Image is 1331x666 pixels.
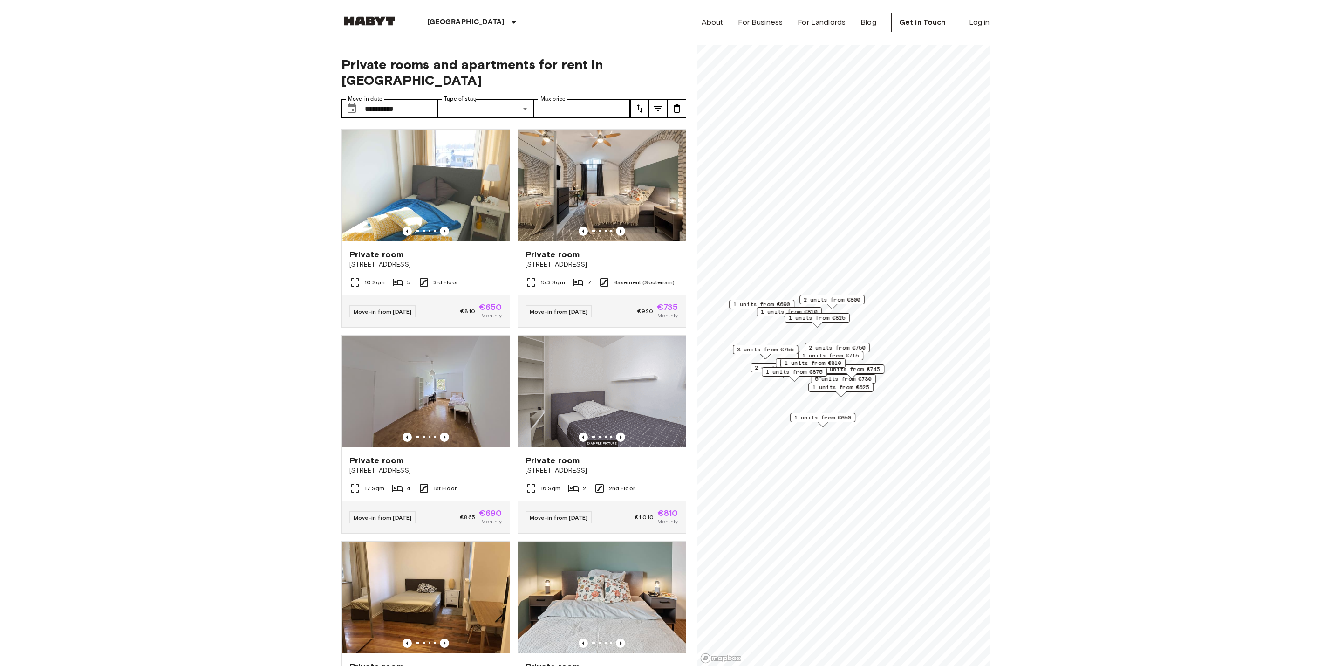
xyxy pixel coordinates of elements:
p: [GEOGRAPHIC_DATA] [427,17,505,28]
span: 4 [407,484,410,493]
span: [STREET_ADDRESS] [349,260,502,269]
div: Map marker [798,351,863,365]
div: Map marker [811,374,876,389]
div: Map marker [776,358,841,373]
span: 1 units from €825 [789,314,846,322]
img: Marketing picture of unit DE-02-019-003-04HF [518,542,686,653]
div: Map marker [808,383,874,397]
span: 15.3 Sqm [540,278,565,287]
span: Private room [349,249,404,260]
div: Map marker [780,358,846,373]
span: Move-in from [DATE] [354,308,412,315]
div: Map marker [799,295,865,309]
span: 2 units from €750 [809,343,866,352]
span: 1 units from €875 [766,368,823,376]
span: 2 [583,484,586,493]
button: Previous image [403,433,412,442]
span: 1 units from €810 [785,359,841,367]
button: Previous image [440,639,449,648]
span: [STREET_ADDRESS] [526,466,678,475]
span: 1st Floor [433,484,457,493]
span: Monthly [481,311,502,320]
div: Map marker [751,363,816,378]
span: Basement (Souterrain) [614,278,675,287]
button: Previous image [440,433,449,442]
span: €735 [657,303,678,311]
span: [STREET_ADDRESS] [526,260,678,269]
span: €810 [657,509,678,517]
span: 1 units from €715 [802,351,859,360]
span: 1 units from €745 [823,365,880,373]
a: Marketing picture of unit DE-02-011-001-01HFPrevious imagePrevious imagePrivate room[STREET_ADDRE... [341,129,510,328]
span: 2 units from €785 [755,364,812,372]
img: Marketing picture of unit DE-02-004-001-01HF [342,542,510,653]
button: tune [668,99,686,118]
div: Map marker [729,300,794,314]
a: Get in Touch [891,13,954,32]
a: For Business [738,17,783,28]
a: Log in [969,17,990,28]
span: 3rd Floor [433,278,458,287]
a: Marketing picture of unit DE-02-023-04MPrevious imagePrevious imagePrivate room[STREET_ADDRESS]17... [341,335,510,534]
span: €650 [479,303,502,311]
button: Previous image [403,227,412,236]
img: Marketing picture of unit DE-02-011-001-01HF [342,130,510,241]
a: Blog [860,17,876,28]
span: €865 [460,513,475,522]
img: Marketing picture of unit DE-02-002-002-02HF [518,336,686,447]
span: Private room [526,249,580,260]
button: Previous image [616,433,625,442]
span: Move-in from [DATE] [530,308,588,315]
span: €810 [460,307,475,316]
a: Marketing picture of unit DE-02-002-002-02HFPrevious imagePrevious imagePrivate room[STREET_ADDRE... [518,335,686,534]
span: Move-in from [DATE] [530,514,588,521]
span: 5 [407,278,410,287]
button: Previous image [616,639,625,648]
img: Marketing picture of unit DE-02-023-04M [342,336,510,447]
span: Private room [526,455,580,466]
button: Previous image [579,639,588,648]
span: €1,010 [635,513,654,522]
span: 16 Sqm [540,484,561,493]
span: 17 Sqm [364,484,385,493]
img: Habyt [341,16,397,26]
span: 1 units from €690 [733,300,790,309]
button: Previous image [440,227,449,236]
a: For Landlords [798,17,846,28]
button: Previous image [616,227,625,236]
button: Previous image [579,433,588,442]
span: [STREET_ADDRESS] [349,466,502,475]
img: Marketing picture of unit DE-02-004-006-05HF [518,130,686,241]
span: 1 units from €650 [794,413,851,422]
span: 1 units from €625 [812,383,869,391]
label: Move-in date [348,95,382,103]
div: Map marker [762,367,827,382]
span: Private room [349,455,404,466]
a: Marketing picture of unit DE-02-004-006-05HFPrevious imagePrevious imagePrivate room[STREET_ADDRE... [518,129,686,328]
span: €920 [637,307,653,316]
a: Mapbox logo [700,653,741,664]
span: €690 [479,509,502,517]
button: tune [630,99,649,118]
span: 2 units from €800 [804,295,860,304]
button: tune [649,99,668,118]
label: Type of stay [444,95,477,103]
a: About [702,17,724,28]
div: Map marker [790,413,855,427]
button: Previous image [403,639,412,648]
span: Monthly [657,311,678,320]
span: Private rooms and apartments for rent in [GEOGRAPHIC_DATA] [341,56,686,88]
span: 3 units from €755 [737,345,794,354]
span: 7 [587,278,591,287]
span: Move-in from [DATE] [354,514,412,521]
span: 1 units from €810 [761,308,818,316]
div: Map marker [819,364,884,379]
span: Monthly [481,517,502,526]
span: Monthly [657,517,678,526]
span: 5 units from €730 [815,375,872,383]
div: Map marker [805,343,870,357]
div: Map marker [757,307,822,322]
span: 1 units from €825 [780,359,837,367]
div: Map marker [733,345,798,359]
span: 10 Sqm [364,278,385,287]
